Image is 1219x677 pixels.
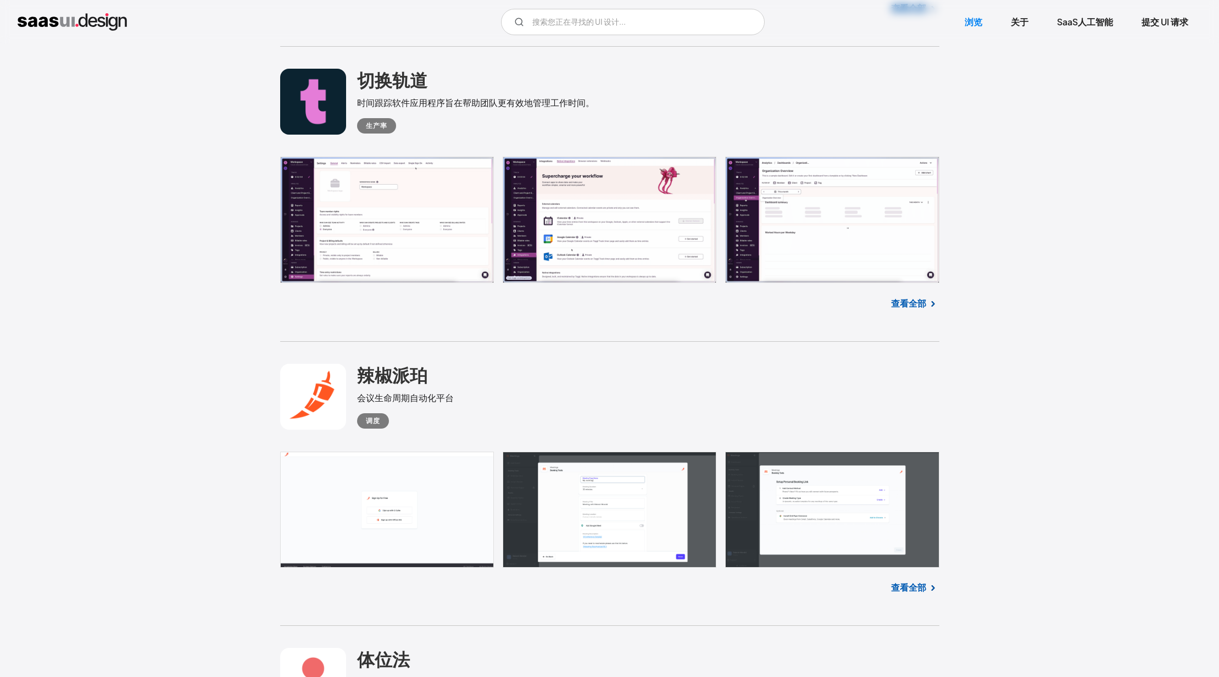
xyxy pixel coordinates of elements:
[1057,16,1113,27] font: SaaS人工智能
[891,581,926,593] font: 查看全部
[18,13,127,31] a: 家
[357,364,427,391] a: 辣椒派珀
[366,121,387,130] font: 生产率
[357,392,454,403] font: 会议生命周期自动化平台
[357,69,427,91] font: 切换轨道
[891,297,926,310] a: 查看全部
[1044,10,1126,34] a: SaaS人工智能
[357,69,427,96] a: 切换轨道
[357,648,410,675] a: 体位法
[1142,16,1188,27] font: 提交 UI 请求
[501,9,765,35] input: 搜索您正在寻找的 UI 设计...
[357,648,410,670] font: 体位法
[998,10,1042,34] a: 关于
[357,97,594,108] font: 时间跟踪软件应用程序旨在帮助团队更有效地管理工作时间。
[357,364,427,386] font: 辣椒派珀
[891,297,926,309] font: 查看全部
[891,581,926,594] a: 查看全部
[965,16,982,27] font: 浏览
[1011,16,1028,27] font: 关于
[501,9,765,35] form: 电子邮件表格
[366,417,380,425] font: 调度
[951,10,995,34] a: 浏览
[1128,10,1201,34] a: 提交 UI 请求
